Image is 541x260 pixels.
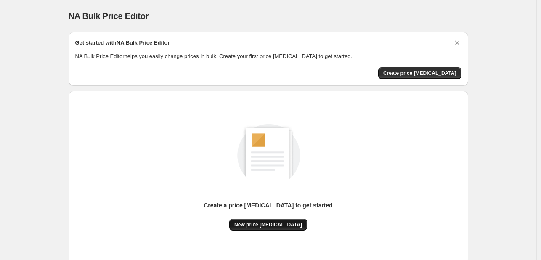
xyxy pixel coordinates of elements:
[75,39,170,47] h2: Get started with NA Bulk Price Editor
[204,201,333,210] p: Create a price [MEDICAL_DATA] to get started
[234,221,302,228] span: New price [MEDICAL_DATA]
[75,52,461,61] p: NA Bulk Price Editor helps you easily change prices in bulk. Create your first price [MEDICAL_DAT...
[229,219,307,231] button: New price [MEDICAL_DATA]
[69,11,149,21] span: NA Bulk Price Editor
[378,67,461,79] button: Create price change job
[383,70,456,77] span: Create price [MEDICAL_DATA]
[453,39,461,47] button: Dismiss card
